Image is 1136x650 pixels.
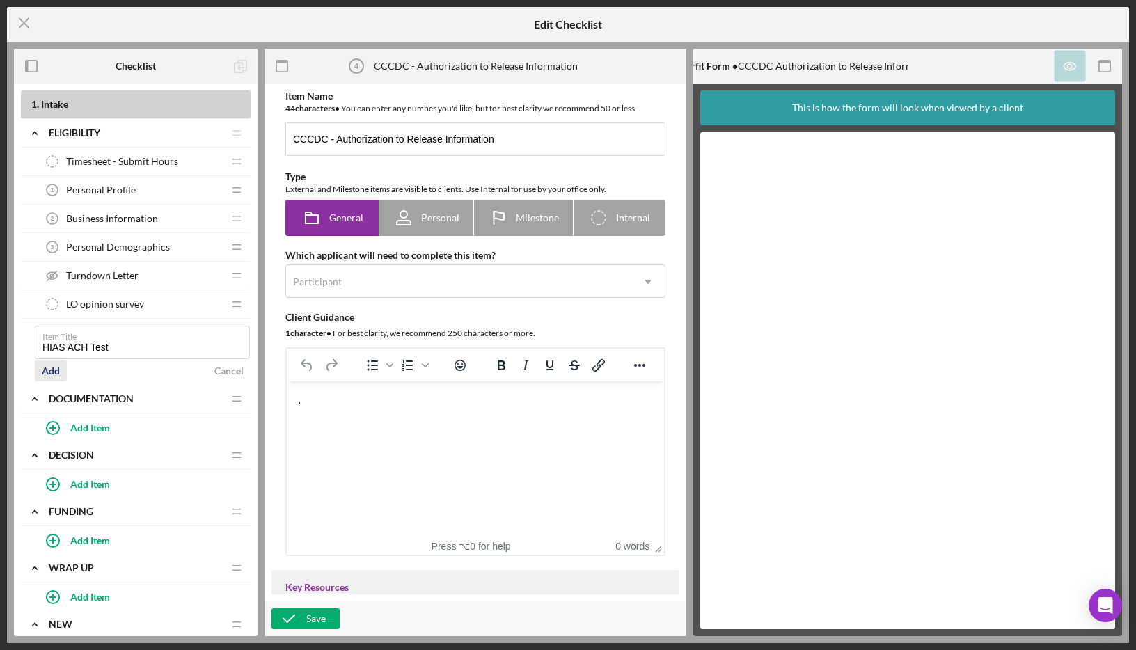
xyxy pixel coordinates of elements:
[66,156,178,167] span: Timesheet - Submit Hours
[35,470,251,498] button: Add Item
[562,356,586,375] button: Strikethrough
[285,582,665,593] div: Key Resources
[514,356,537,375] button: Italic
[285,182,665,196] div: External and Milestone items are visible to clients. Use Internal for use by your office only.
[293,276,342,287] div: Participant
[411,541,530,552] div: Press ⌥0 for help
[587,356,610,375] button: Insert/edit link
[271,608,340,629] button: Save
[665,61,936,72] div: CCCDC Authorization to Release Information
[354,62,358,70] tspan: 4
[329,212,363,223] span: General
[374,61,578,72] div: CCCDC - Authorization to Release Information
[51,215,54,222] tspan: 2
[31,98,39,110] span: 1 .
[51,244,54,251] tspan: 3
[35,526,251,554] button: Add Item
[516,212,559,223] span: Milestone
[35,582,251,610] button: Add Item
[285,90,665,102] div: Item Name
[285,250,665,261] div: Which applicant will need to complete this item?
[49,127,223,138] div: Eligibility
[35,360,67,381] button: Add
[285,103,340,113] b: 44 character s •
[285,326,665,340] div: For best clarity, we recommend 250 characters or more.
[214,360,244,381] div: Cancel
[615,541,649,552] button: 0 words
[66,299,144,310] span: LO opinion survey
[70,470,110,497] div: Add Item
[49,619,223,630] div: new
[489,356,513,375] button: Bold
[306,608,326,629] div: Save
[66,184,136,196] span: Personal Profile
[49,393,223,404] div: Documentation
[42,326,250,342] label: Item Title
[285,328,331,338] b: 1 character •
[287,381,664,537] iframe: Rich Text Area
[49,450,223,461] div: Decision
[285,171,665,182] div: Type
[448,356,472,375] button: Emojis
[649,537,664,555] div: Press the Up and Down arrow keys to resize the editor.
[665,60,738,72] b: Lenderfit Form •
[1089,589,1122,622] div: Open Intercom Messenger
[616,212,650,223] span: Internal
[396,356,431,375] div: Numbered list
[51,187,54,193] tspan: 1
[41,98,68,110] span: Intake
[66,241,170,253] span: Personal Demographics
[361,356,395,375] div: Bullet list
[35,413,251,441] button: Add Item
[70,527,110,553] div: Add Item
[714,146,1103,615] iframe: Lenderfit form
[116,61,156,72] b: Checklist
[421,212,459,223] span: Personal
[538,356,562,375] button: Underline
[534,18,602,31] h5: Edit Checklist
[792,90,1023,125] div: This is how the form will look when viewed by a client
[42,360,60,381] div: Add
[70,583,110,610] div: Add Item
[295,356,319,375] button: Undo
[285,312,665,323] div: Client Guidance
[319,356,343,375] button: Redo
[66,213,158,224] span: Business Information
[49,562,223,573] div: Wrap up
[628,356,652,375] button: Reveal or hide additional toolbar items
[207,360,251,381] button: Cancel
[49,506,223,517] div: Funding
[66,270,139,281] span: Turndown Letter
[285,102,665,116] div: You can enter any number you'd like, but for best clarity we recommend 50 or less.
[70,414,110,441] div: Add Item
